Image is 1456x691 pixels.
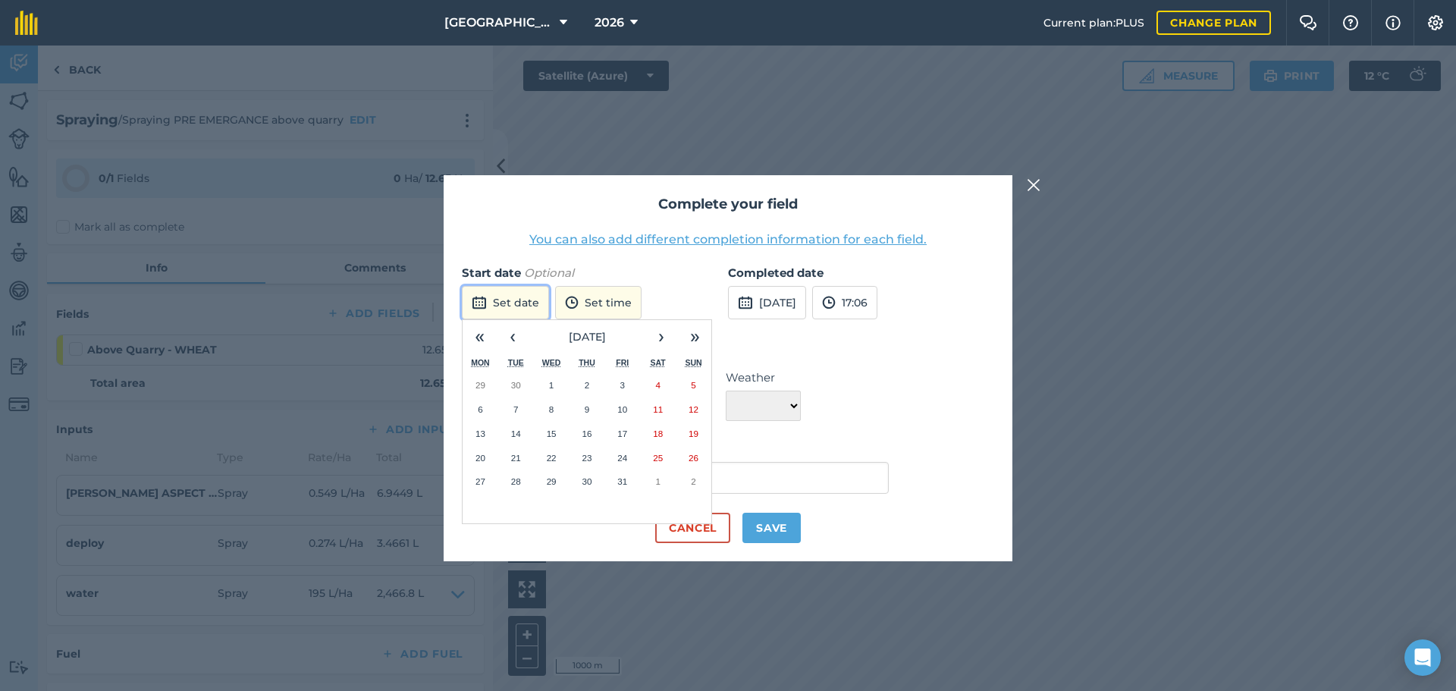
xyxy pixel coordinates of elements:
[15,11,38,35] img: fieldmargin Logo
[570,446,605,470] button: 23 October 2025
[1043,14,1144,31] span: Current plan : PLUS
[462,265,521,280] strong: Start date
[498,397,534,422] button: 7 October 2025
[651,358,666,367] abbr: Saturday
[513,404,518,414] abbr: 7 October 2025
[604,470,640,494] button: 31 October 2025
[475,476,485,486] abbr: 27 October 2025
[691,476,695,486] abbr: 2 November 2025
[582,476,591,486] abbr: 30 October 2025
[617,453,627,463] abbr: 24 October 2025
[475,453,485,463] abbr: 20 October 2025
[640,397,676,422] button: 11 October 2025
[462,193,994,215] h2: Complete your field
[511,476,521,486] abbr: 28 October 2025
[1027,176,1040,194] img: svg+xml;base64,PHN2ZyB4bWxucz0iaHR0cDovL3d3dy53My5vcmcvMjAwMC9zdmciIHdpZHRoPSIyMiIgaGVpZ2h0PSIzMC...
[640,470,676,494] button: 1 November 2025
[689,453,698,463] abbr: 26 October 2025
[462,337,994,356] h3: Weather
[534,446,570,470] button: 22 October 2025
[582,453,591,463] abbr: 23 October 2025
[472,294,487,312] img: svg+xml;base64,PD94bWwgdmVyc2lvbj0iMS4wIiBlbmNvZGluZz0idXRmLTgiPz4KPCEtLSBHZW5lcmF0b3I6IEFkb2JlIE...
[585,380,589,390] abbr: 2 October 2025
[655,513,730,543] button: Cancel
[645,320,678,353] button: ›
[595,14,624,32] span: 2026
[565,294,579,312] img: svg+xml;base64,PD94bWwgdmVyc2lvbj0iMS4wIiBlbmNvZGluZz0idXRmLTgiPz4KPCEtLSBHZW5lcmF0b3I6IEFkb2JlIE...
[617,429,627,438] abbr: 17 October 2025
[463,470,498,494] button: 27 October 2025
[570,373,605,397] button: 2 October 2025
[620,380,625,390] abbr: 3 October 2025
[585,404,589,414] abbr: 9 October 2025
[691,380,695,390] abbr: 5 October 2025
[728,265,824,280] strong: Completed date
[549,380,554,390] abbr: 1 October 2025
[1385,14,1401,32] img: svg+xml;base64,PHN2ZyB4bWxucz0iaHR0cDovL3d3dy53My5vcmcvMjAwMC9zdmciIHdpZHRoPSIxNyIgaGVpZ2h0PSIxNy...
[462,286,549,319] button: Set date
[640,422,676,446] button: 18 October 2025
[570,397,605,422] button: 9 October 2025
[498,446,534,470] button: 21 October 2025
[463,422,498,446] button: 13 October 2025
[511,380,521,390] abbr: 30 September 2025
[655,476,660,486] abbr: 1 November 2025
[524,265,574,280] em: Optional
[555,286,642,319] button: Set time
[617,404,627,414] abbr: 10 October 2025
[498,422,534,446] button: 14 October 2025
[1156,11,1271,35] a: Change plan
[678,320,711,353] button: »
[579,358,595,367] abbr: Thursday
[475,380,485,390] abbr: 29 September 2025
[640,446,676,470] button: 25 October 2025
[534,470,570,494] button: 29 October 2025
[640,373,676,397] button: 4 October 2025
[463,373,498,397] button: 29 September 2025
[498,373,534,397] button: 30 September 2025
[616,358,629,367] abbr: Friday
[822,294,836,312] img: svg+xml;base64,PD94bWwgdmVyc2lvbj0iMS4wIiBlbmNvZGluZz0idXRmLTgiPz4KPCEtLSBHZW5lcmF0b3I6IEFkb2JlIE...
[529,320,645,353] button: [DATE]
[534,373,570,397] button: 1 October 2025
[1299,15,1317,30] img: Two speech bubbles overlapping with the left bubble in the forefront
[444,14,554,32] span: [GEOGRAPHIC_DATA]
[542,358,561,367] abbr: Wednesday
[549,404,554,414] abbr: 8 October 2025
[547,476,557,486] abbr: 29 October 2025
[496,320,529,353] button: ‹
[728,286,806,319] button: [DATE]
[534,422,570,446] button: 15 October 2025
[676,397,711,422] button: 12 October 2025
[676,422,711,446] button: 19 October 2025
[498,470,534,494] button: 28 October 2025
[653,453,663,463] abbr: 25 October 2025
[676,373,711,397] button: 5 October 2025
[547,429,557,438] abbr: 15 October 2025
[655,380,660,390] abbr: 4 October 2025
[547,453,557,463] abbr: 22 October 2025
[511,429,521,438] abbr: 14 October 2025
[569,330,606,344] span: [DATE]
[653,429,663,438] abbr: 18 October 2025
[529,231,927,249] button: You can also add different completion information for each field.
[617,476,627,486] abbr: 31 October 2025
[689,404,698,414] abbr: 12 October 2025
[742,513,801,543] button: Save
[726,369,801,387] label: Weather
[463,397,498,422] button: 6 October 2025
[508,358,524,367] abbr: Tuesday
[676,470,711,494] button: 2 November 2025
[604,446,640,470] button: 24 October 2025
[604,397,640,422] button: 10 October 2025
[689,429,698,438] abbr: 19 October 2025
[570,422,605,446] button: 16 October 2025
[582,429,591,438] abbr: 16 October 2025
[1404,639,1441,676] div: Open Intercom Messenger
[604,373,640,397] button: 3 October 2025
[463,320,496,353] button: «
[478,404,482,414] abbr: 6 October 2025
[738,294,753,312] img: svg+xml;base64,PD94bWwgdmVyc2lvbj0iMS4wIiBlbmNvZGluZz0idXRmLTgiPz4KPCEtLSBHZW5lcmF0b3I6IEFkb2JlIE...
[463,446,498,470] button: 20 October 2025
[534,397,570,422] button: 8 October 2025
